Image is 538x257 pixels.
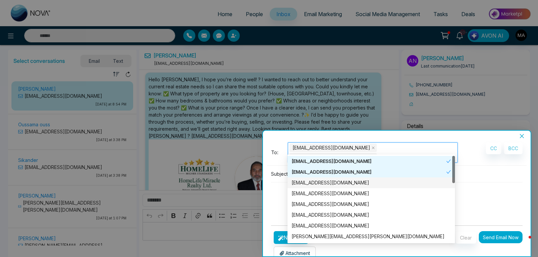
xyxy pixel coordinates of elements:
[287,167,455,177] div: adeel_ashfaq03@hotmail.com
[446,159,451,164] span: check
[292,211,451,219] div: [EMAIL_ADDRESS][DOMAIN_NAME]
[287,210,455,220] div: Redjel-oussama@hotmail.com
[287,188,455,199] div: pegbamars@yahoo.com
[456,232,476,244] button: Clear
[279,250,310,257] p: Attachment
[287,199,455,210] div: A.muschett5@gmail.com
[290,153,377,161] span: adeel_ashfaq03@hotmail.com
[292,179,451,186] div: [EMAIL_ADDRESS][DOMAIN_NAME]
[292,233,451,240] div: [PERSON_NAME][EMAIL_ADDRESS][PERSON_NAME][DOMAIN_NAME]
[287,156,455,167] div: heshani.g@yahoo.com
[479,231,523,243] button: Send Email Now
[292,201,451,208] div: [EMAIL_ADDRESS][DOMAIN_NAME]
[292,190,451,197] div: [EMAIL_ADDRESS][DOMAIN_NAME]
[292,222,451,229] div: [EMAIL_ADDRESS][DOMAIN_NAME]
[293,144,370,152] span: [EMAIL_ADDRESS][DOMAIN_NAME]
[287,177,455,188] div: a-modes@hotmail.com
[292,168,446,176] div: [EMAIL_ADDRESS][DOMAIN_NAME]
[292,158,446,165] div: [EMAIL_ADDRESS][DOMAIN_NAME]
[271,170,289,177] p: Subject:
[287,231,455,242] div: pranita.medewar.w@gmail.com
[287,220,455,231] div: Coool_boi_92@hotmail.com
[517,133,527,139] button: Close
[515,234,531,250] iframe: Intercom live chat
[446,170,451,174] span: check
[486,142,501,154] button: CC
[293,154,370,161] span: [EMAIL_ADDRESS][DOMAIN_NAME]
[271,149,278,157] span: To:
[290,144,377,152] span: heshani.g@yahoo.com
[519,133,525,139] span: close
[372,146,375,149] span: close
[504,142,523,154] button: BCC
[274,231,308,244] button: Nova AI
